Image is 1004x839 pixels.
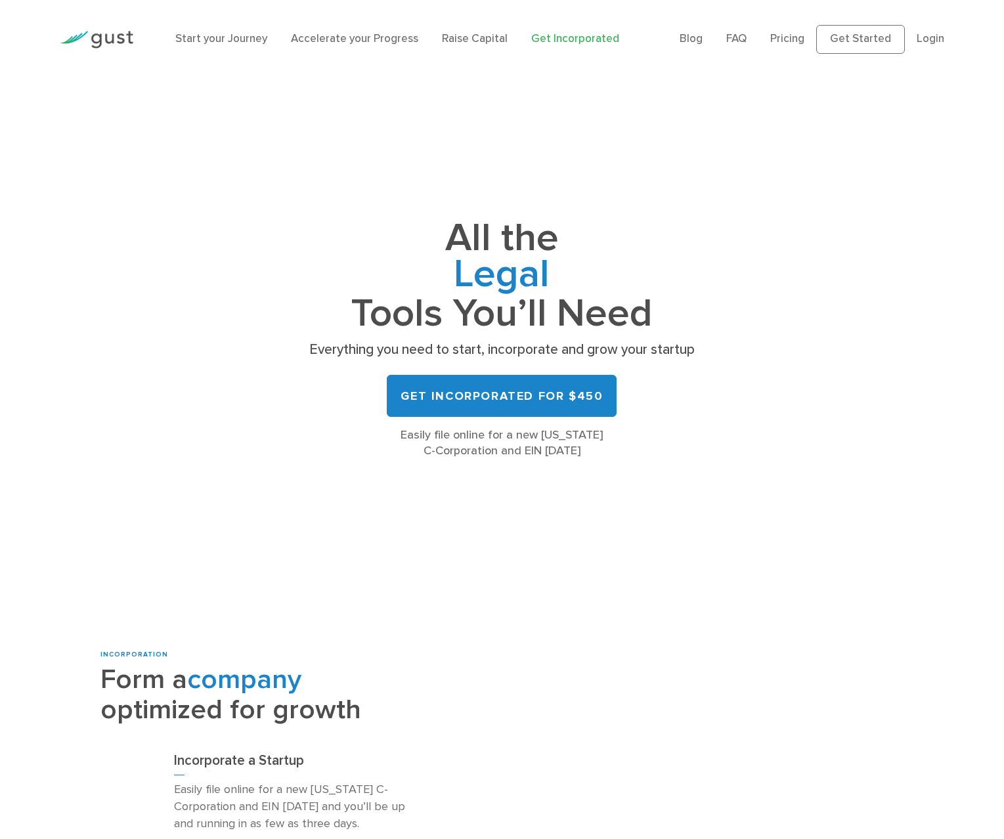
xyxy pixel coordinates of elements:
a: Get Incorporated for $450 [387,375,617,417]
img: Gust Logo [60,31,133,49]
a: Start your Journey [175,32,267,45]
span: company [187,663,301,696]
a: Get Incorporated [531,32,619,45]
a: Blog [680,32,703,45]
div: INCORPORATION [100,650,424,660]
a: Raise Capital [442,32,508,45]
a: Pricing [770,32,804,45]
div: Easily file online for a new [US_STATE] C-Corporation and EIN [DATE] [305,427,699,459]
a: FAQ [726,32,747,45]
h2: Form a optimized for growth [100,665,424,725]
a: Accelerate your Progress [291,32,418,45]
span: Legal [305,257,699,296]
a: Get Started [816,25,905,54]
h1: All the Tools You’ll Need [305,221,699,332]
a: Login [917,32,944,45]
p: Everything you need to start, incorporate and grow your startup [305,341,699,359]
p: Easily file online for a new [US_STATE] C-Corporation and EIN [DATE] and you’ll be up and running... [174,781,406,832]
h3: Incorporate a Startup [174,752,406,775]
